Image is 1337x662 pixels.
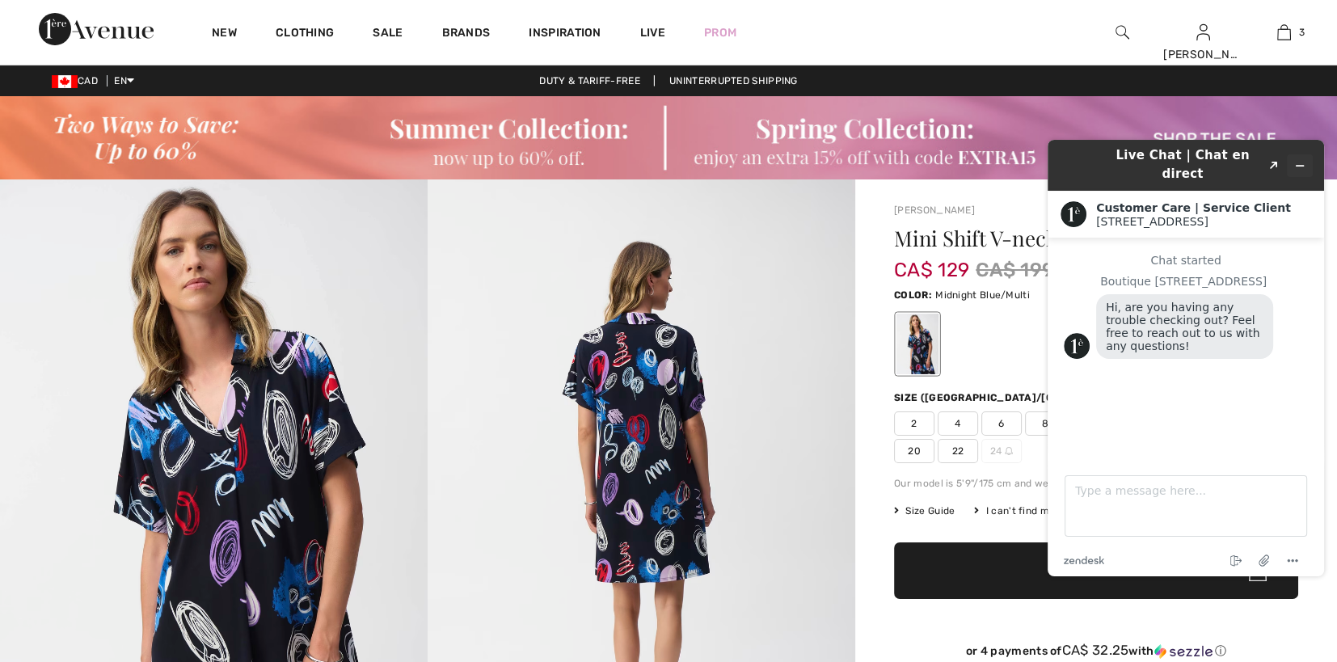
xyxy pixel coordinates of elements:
span: 6 [981,411,1022,436]
div: or 4 payments of with [894,643,1298,659]
span: 8 [1025,411,1065,436]
iframe: Find more information here [1035,127,1337,589]
span: 22 [938,439,978,463]
a: Prom [704,24,736,41]
div: Size ([GEOGRAPHIC_DATA]/[GEOGRAPHIC_DATA]): [894,390,1164,405]
a: 3 [1244,23,1323,42]
span: Size Guide [894,504,955,518]
a: New [212,26,237,43]
a: [PERSON_NAME] [894,205,975,216]
div: I can't find my size [974,504,1076,518]
span: CA$ 129 [894,242,969,281]
img: ring-m.svg [1005,447,1013,455]
span: CA$ 32.25 [1062,642,1129,658]
img: My Info [1196,23,1210,42]
span: 2 [894,411,934,436]
a: Sale [373,26,403,43]
h1: Mini Shift V-neck Dress Style 251111 [894,228,1231,249]
span: 20 [894,439,934,463]
span: CAD [52,75,104,86]
button: Add to Bag [894,542,1298,599]
span: 3 [1299,25,1305,40]
img: Sezzle [1154,644,1213,659]
span: 4 [938,411,978,436]
a: Brands [442,26,491,43]
span: 24 [981,439,1022,463]
img: My Bag [1277,23,1291,42]
img: 1ère Avenue [39,13,154,45]
span: Chat [36,11,69,26]
div: Midnight Blue/Multi [896,314,938,375]
a: Clothing [276,26,334,43]
span: Inspiration [529,26,601,43]
span: Midnight Blue/Multi [935,289,1030,301]
div: Our model is 5'9"/175 cm and wears a size 6. [894,476,1298,491]
span: EN [114,75,134,86]
a: Live [640,24,665,41]
span: CA$ 199 [976,255,1054,285]
img: Canadian Dollar [52,75,78,88]
img: search the website [1116,23,1129,42]
span: Color: [894,289,932,301]
a: Sign In [1196,24,1210,40]
div: [PERSON_NAME] [1163,46,1242,63]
